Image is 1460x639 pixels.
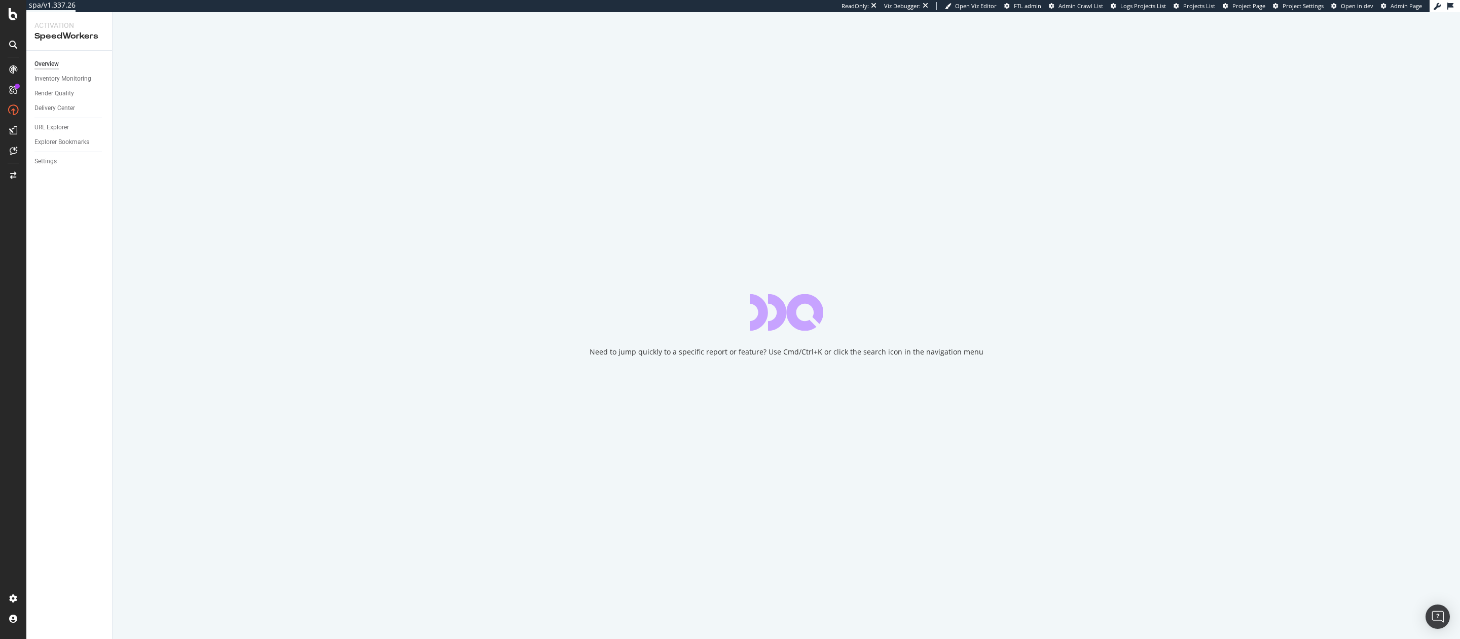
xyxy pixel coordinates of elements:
span: Admin Page [1391,2,1422,10]
a: Projects List [1174,2,1215,10]
a: Open in dev [1331,2,1373,10]
a: Explorer Bookmarks [34,137,105,148]
div: Render Quality [34,88,74,99]
a: Project Page [1223,2,1265,10]
div: Activation [34,20,104,30]
a: Project Settings [1273,2,1324,10]
div: Settings [34,156,57,167]
span: Project Settings [1283,2,1324,10]
div: Inventory Monitoring [34,74,91,84]
div: Viz Debugger: [884,2,921,10]
span: Logs Projects List [1120,2,1166,10]
a: Open Viz Editor [945,2,997,10]
a: Admin Crawl List [1049,2,1103,10]
a: Logs Projects List [1111,2,1166,10]
a: Overview [34,59,105,69]
div: URL Explorer [34,122,69,133]
div: Overview [34,59,59,69]
div: SpeedWorkers [34,30,104,42]
span: Projects List [1183,2,1215,10]
div: Explorer Bookmarks [34,137,89,148]
div: animation [750,294,823,331]
a: FTL admin [1004,2,1041,10]
a: Delivery Center [34,103,105,114]
a: Admin Page [1381,2,1422,10]
div: Open Intercom Messenger [1426,605,1450,629]
span: Admin Crawl List [1058,2,1103,10]
span: FTL admin [1014,2,1041,10]
a: Inventory Monitoring [34,74,105,84]
a: Render Quality [34,88,105,99]
div: Delivery Center [34,103,75,114]
span: Open Viz Editor [955,2,997,10]
span: Open in dev [1341,2,1373,10]
span: Project Page [1232,2,1265,10]
div: Need to jump quickly to a specific report or feature? Use Cmd/Ctrl+K or click the search icon in ... [590,347,983,357]
a: Settings [34,156,105,167]
a: URL Explorer [34,122,105,133]
div: ReadOnly: [842,2,869,10]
